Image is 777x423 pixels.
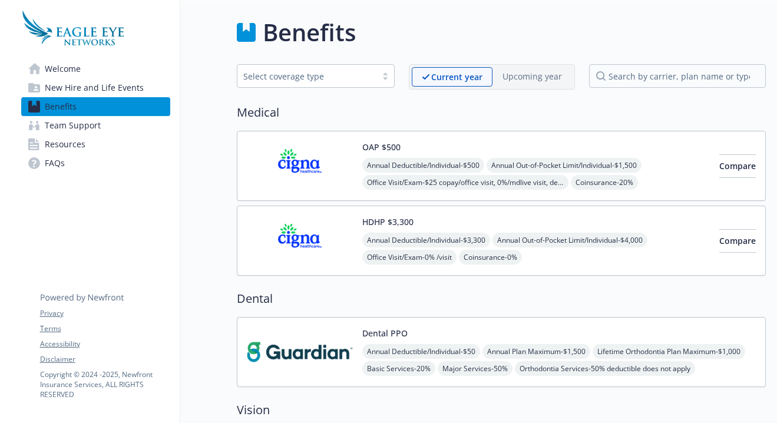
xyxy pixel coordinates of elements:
span: Resources [45,135,85,154]
h1: Benefits [263,15,356,50]
p: Upcoming year [502,70,562,82]
div: Select coverage type [243,70,371,82]
span: Annual Deductible/Individual - $50 [362,344,480,359]
p: Current year [431,71,482,83]
h2: Vision [237,401,766,419]
span: Major Services - 50% [438,361,513,376]
span: New Hire and Life Events [45,78,144,97]
span: Team Support [45,116,101,135]
span: Office Visit/Exam - 0% /visit [362,250,457,265]
span: Compare [719,160,756,171]
a: New Hire and Life Events [21,78,170,97]
a: Team Support [21,116,170,135]
a: Privacy [40,308,170,319]
span: Benefits [45,97,77,116]
button: Dental PPO [362,327,408,339]
span: Coinsurance - 0% [459,250,522,265]
h2: Medical [237,104,766,121]
span: Annual Deductible/Individual - $3,300 [362,233,490,247]
span: Orthodontia Services - 50% deductible does not apply [515,361,695,376]
img: Guardian carrier logo [247,327,353,377]
button: Compare [719,154,756,178]
span: Compare [719,235,756,246]
span: Annual Deductible/Individual - $500 [362,158,484,173]
h2: Dental [237,290,766,308]
a: Resources [21,135,170,154]
span: Annual Out-of-Pocket Limit/Individual - $4,000 [492,233,647,247]
a: Benefits [21,97,170,116]
button: HDHP $3,300 [362,216,414,228]
button: OAP $500 [362,141,401,153]
span: Office Visit/Exam - $25 copay/office visit, 0%/mdlive visit, deductible does not apply [362,175,568,190]
span: FAQs [45,154,65,173]
a: Disclaimer [40,354,170,365]
input: search by carrier, plan name or type [589,64,766,88]
a: FAQs [21,154,170,173]
a: Accessibility [40,339,170,349]
a: Welcome [21,60,170,78]
img: CIGNA carrier logo [247,216,353,266]
span: Welcome [45,60,81,78]
span: Annual Plan Maximum - $1,500 [482,344,590,359]
span: Annual Out-of-Pocket Limit/Individual - $1,500 [487,158,642,173]
span: Lifetime Orthodontia Plan Maximum - $1,000 [593,344,745,359]
a: Terms [40,323,170,334]
span: Basic Services - 20% [362,361,435,376]
span: Upcoming year [492,67,572,87]
img: CIGNA carrier logo [247,141,353,191]
button: Compare [719,229,756,253]
span: Coinsurance - 20% [571,175,638,190]
p: Copyright © 2024 - 2025 , Newfront Insurance Services, ALL RIGHTS RESERVED [40,369,170,399]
